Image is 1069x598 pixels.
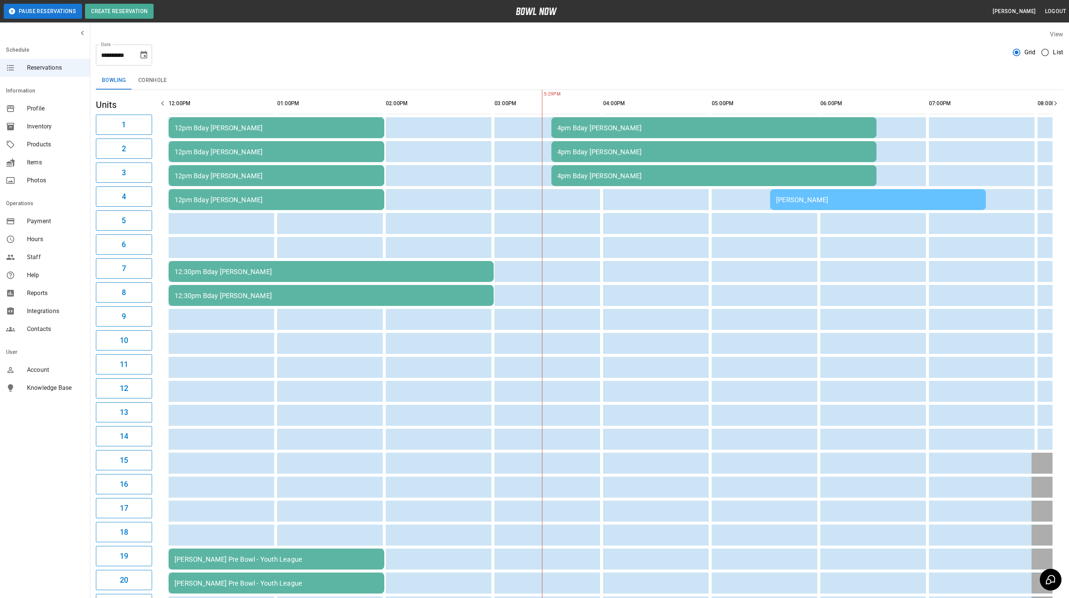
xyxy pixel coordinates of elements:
[96,163,152,183] button: 3
[96,402,152,422] button: 13
[122,310,126,322] h6: 9
[175,555,378,563] div: [PERSON_NAME] Pre Bowl - Youth League
[96,115,152,135] button: 1
[120,334,128,346] h6: 10
[169,93,274,114] th: 12:00PM
[542,91,544,98] span: 5:29PM
[85,4,154,19] button: Create Reservation
[175,172,378,180] div: 12pm Bday [PERSON_NAME]
[175,579,378,587] div: [PERSON_NAME] Pre Bowl - Youth League
[557,148,870,156] div: 4pm Bday [PERSON_NAME]
[516,7,557,15] img: logo
[96,258,152,279] button: 7
[27,271,84,280] span: Help
[175,292,488,300] div: 12:30pm Bday [PERSON_NAME]
[27,158,84,167] span: Items
[27,289,84,298] span: Reports
[175,268,488,276] div: 12:30pm Bday [PERSON_NAME]
[96,378,152,398] button: 12
[96,186,152,207] button: 4
[96,354,152,374] button: 11
[96,498,152,518] button: 17
[96,282,152,303] button: 8
[27,176,84,185] span: Photos
[96,450,152,470] button: 15
[990,4,1039,18] button: [PERSON_NAME]
[120,454,128,466] h6: 15
[96,72,1063,89] div: inventory tabs
[96,546,152,566] button: 19
[557,124,870,132] div: 4pm Bday [PERSON_NAME]
[120,406,128,418] h6: 13
[120,430,128,442] h6: 14
[1050,31,1063,38] label: View
[96,99,152,111] h5: Units
[120,382,128,394] h6: 12
[27,63,84,72] span: Reservations
[96,234,152,255] button: 6
[96,72,132,89] button: Bowling
[1053,48,1063,57] span: List
[1024,48,1036,57] span: Grid
[122,215,126,227] h6: 5
[27,365,84,374] span: Account
[132,72,173,89] button: Cornhole
[27,253,84,262] span: Staff
[136,48,151,63] button: Choose date, selected date is Sep 6, 2025
[27,217,84,226] span: Payment
[122,119,126,131] h6: 1
[4,4,82,19] button: Pause Reservations
[122,167,126,179] h6: 3
[27,383,84,392] span: Knowledge Base
[120,574,128,586] h6: 20
[175,124,378,132] div: 12pm Bday [PERSON_NAME]
[277,93,383,114] th: 01:00PM
[96,570,152,590] button: 20
[122,191,126,203] h6: 4
[122,143,126,155] h6: 2
[96,210,152,231] button: 5
[27,122,84,131] span: Inventory
[557,172,870,180] div: 4pm Bday [PERSON_NAME]
[120,550,128,562] h6: 19
[27,325,84,334] span: Contacts
[1042,4,1069,18] button: Logout
[120,478,128,490] h6: 16
[175,196,378,204] div: 12pm Bday [PERSON_NAME]
[96,306,152,327] button: 9
[27,235,84,244] span: Hours
[122,262,126,274] h6: 7
[27,140,84,149] span: Products
[27,307,84,316] span: Integrations
[122,239,126,251] h6: 6
[96,139,152,159] button: 2
[120,526,128,538] h6: 18
[96,426,152,446] button: 14
[27,104,84,113] span: Profile
[96,522,152,542] button: 18
[120,358,128,370] h6: 11
[122,286,126,298] h6: 8
[96,474,152,494] button: 16
[386,93,491,114] th: 02:00PM
[175,148,378,156] div: 12pm Bday [PERSON_NAME]
[776,196,980,204] div: [PERSON_NAME]
[120,502,128,514] h6: 17
[96,330,152,350] button: 10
